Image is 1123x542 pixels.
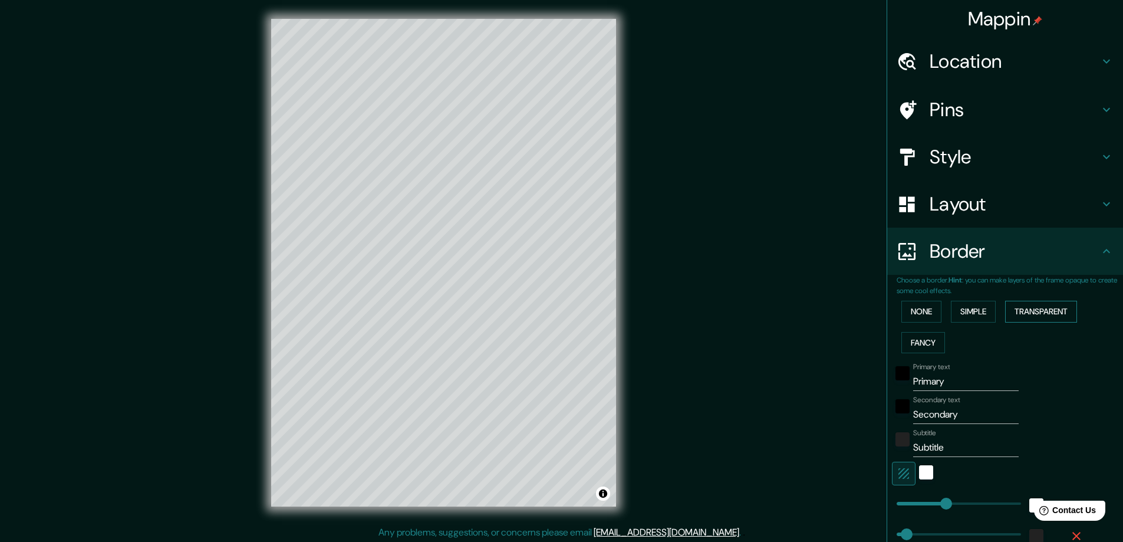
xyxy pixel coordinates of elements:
[887,228,1123,275] div: Border
[1033,16,1042,25] img: pin-icon.png
[930,98,1099,121] h4: Pins
[741,525,743,540] div: .
[913,395,960,405] label: Secondary text
[378,525,741,540] p: Any problems, suggestions, or concerns please email .
[968,7,1043,31] h4: Mappin
[913,362,950,372] label: Primary text
[596,487,610,501] button: Toggle attribution
[951,301,996,323] button: Simple
[949,275,962,285] b: Hint
[1005,301,1077,323] button: Transparent
[930,239,1099,263] h4: Border
[897,275,1123,296] p: Choose a border. : you can make layers of the frame opaque to create some cool effects.
[887,133,1123,180] div: Style
[594,526,739,538] a: [EMAIL_ADDRESS][DOMAIN_NAME]
[895,432,910,446] button: color-222222
[930,50,1099,73] h4: Location
[895,366,910,380] button: black
[930,192,1099,216] h4: Layout
[901,332,945,354] button: Fancy
[1018,496,1110,529] iframe: Help widget launcher
[743,525,745,540] div: .
[901,301,941,323] button: None
[887,180,1123,228] div: Layout
[887,86,1123,133] div: Pins
[895,399,910,413] button: black
[919,465,933,479] button: white
[887,38,1123,85] div: Location
[930,145,1099,169] h4: Style
[913,428,936,438] label: Subtitle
